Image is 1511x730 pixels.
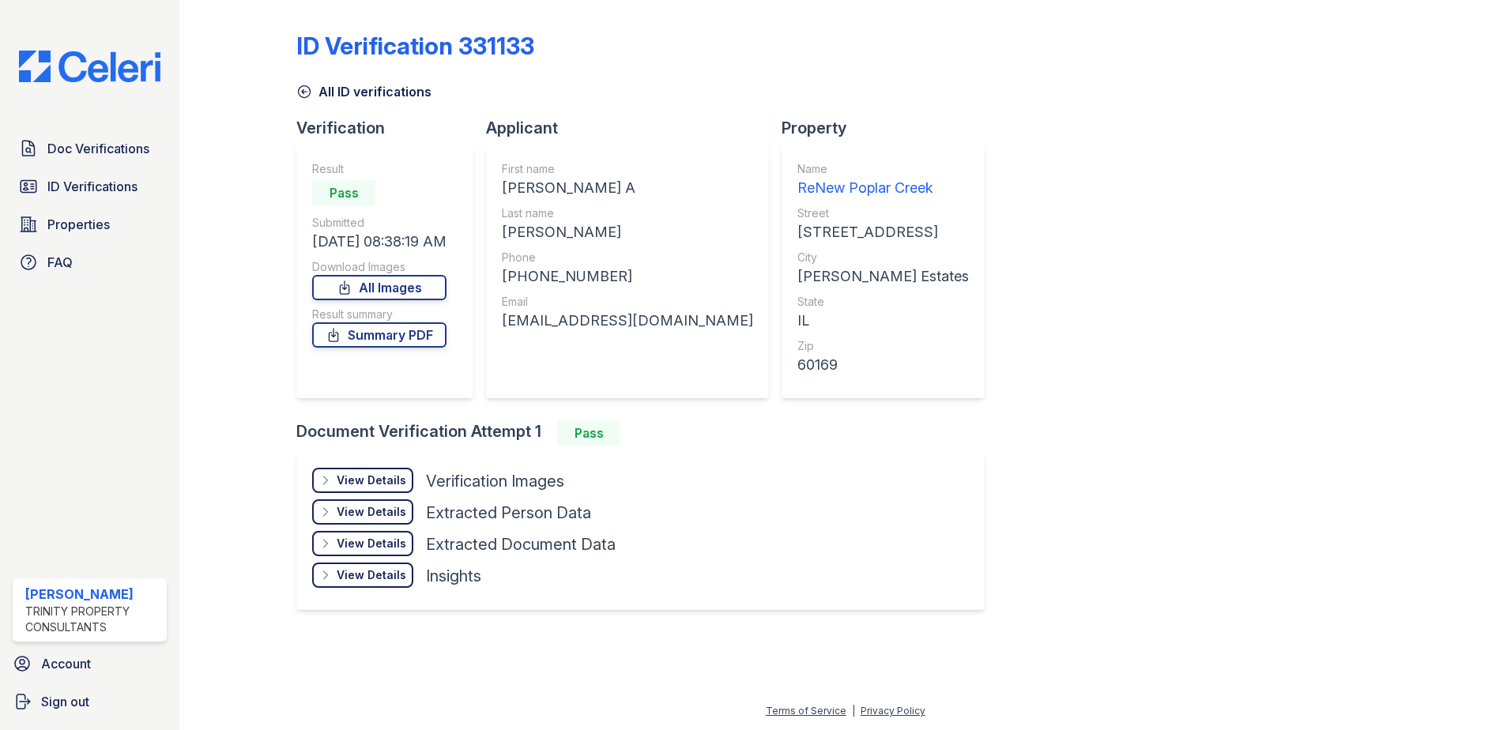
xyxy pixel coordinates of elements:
a: Name ReNew Poplar Creek [797,161,969,199]
a: Terms of Service [766,705,846,717]
div: ReNew Poplar Creek [797,177,969,199]
div: Phone [502,250,753,265]
div: State [797,294,969,310]
a: Summary PDF [312,322,447,348]
div: Trinity Property Consultants [25,604,160,635]
div: ID Verification 331133 [296,32,534,60]
div: Pass [557,420,620,446]
div: View Details [337,504,406,520]
a: All Images [312,275,447,300]
div: [PERSON_NAME] [25,585,160,604]
span: Account [41,654,91,673]
div: [PERSON_NAME] A [502,177,753,199]
div: Zip [797,338,969,354]
div: Verification [296,117,486,139]
span: Doc Verifications [47,139,149,158]
div: First name [502,161,753,177]
div: Name [797,161,969,177]
div: [DATE] 08:38:19 AM [312,231,447,253]
img: CE_Logo_Blue-a8612792a0a2168367f1c8372b55b34899dd931a85d93a1a3d3e32e68fde9ad4.png [6,51,173,82]
a: ID Verifications [13,171,167,202]
div: Result [312,161,447,177]
div: Property [782,117,997,139]
div: Insights [426,565,481,587]
div: Extracted Document Data [426,533,616,555]
div: [STREET_ADDRESS] [797,221,969,243]
a: Sign out [6,686,173,717]
span: Properties [47,215,110,234]
div: Download Images [312,259,447,275]
div: [PERSON_NAME] Estates [797,265,969,288]
a: Doc Verifications [13,133,167,164]
div: Verification Images [426,470,564,492]
div: View Details [337,472,406,488]
div: Document Verification Attempt 1 [296,420,997,446]
span: Sign out [41,692,89,711]
div: View Details [337,567,406,583]
div: Extracted Person Data [426,502,591,524]
div: Street [797,205,969,221]
div: IL [797,310,969,332]
span: ID Verifications [47,177,138,196]
span: FAQ [47,253,73,272]
div: 60169 [797,354,969,376]
div: [EMAIL_ADDRESS][DOMAIN_NAME] [502,310,753,332]
div: Result summary [312,307,447,322]
div: Submitted [312,215,447,231]
div: | [852,705,855,717]
div: [PERSON_NAME] [502,221,753,243]
a: Properties [13,209,167,240]
div: Applicant [486,117,782,139]
div: Email [502,294,753,310]
div: Last name [502,205,753,221]
a: Privacy Policy [861,705,925,717]
div: [PHONE_NUMBER] [502,265,753,288]
div: Pass [312,180,375,205]
div: City [797,250,969,265]
a: All ID verifications [296,82,431,101]
div: View Details [337,536,406,551]
a: Account [6,648,173,679]
a: FAQ [13,246,167,278]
